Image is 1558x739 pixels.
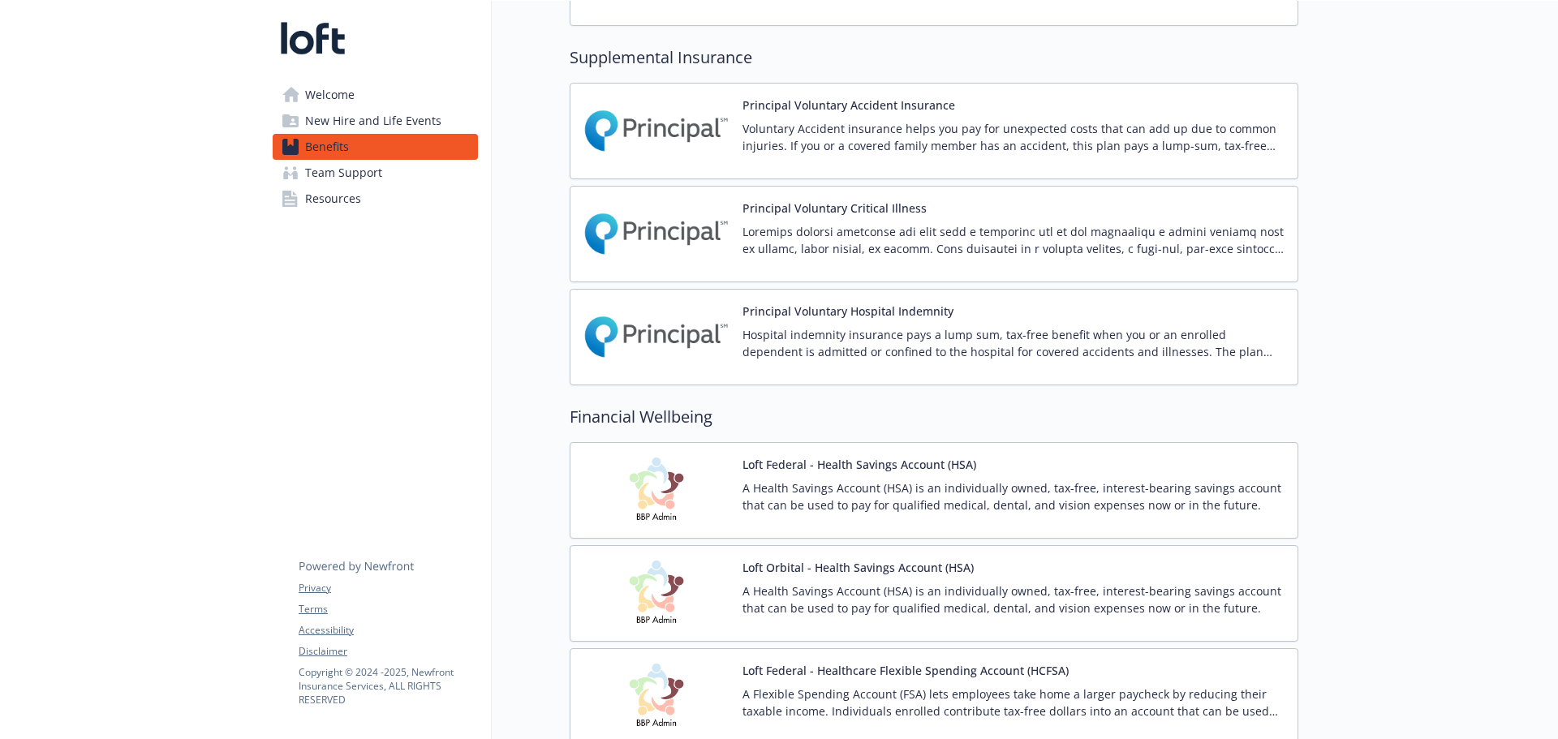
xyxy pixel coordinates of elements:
[742,200,927,217] button: Principal Voluntary Critical Illness
[273,186,478,212] a: Resources
[583,200,730,269] img: Principal Financial Group Inc carrier logo
[583,303,730,372] img: Principal Financial Group Inc carrier logo
[305,160,382,186] span: Team Support
[305,82,355,108] span: Welcome
[273,160,478,186] a: Team Support
[273,134,478,160] a: Benefits
[299,665,477,707] p: Copyright © 2024 - 2025 , Newfront Insurance Services, ALL RIGHTS RESERVED
[742,223,1285,257] p: Loremips dolorsi ametconse adi elit sedd e temporinc utl et dol magnaaliqu e admini veniamq nost ...
[742,479,1285,513] p: A Health Savings Account (HSA) is an individually owned, tax-free, interest-bearing savings accou...
[273,82,478,108] a: Welcome
[742,456,976,473] button: Loft Federal - Health Savings Account (HSA)
[742,662,1069,679] button: Loft Federal - Healthcare Flexible Spending Account (HCFSA)
[742,559,974,576] button: Loft Orbital - Health Savings Account (HSA)
[273,108,478,134] a: New Hire and Life Events
[299,581,477,595] a: Privacy
[570,405,1298,429] h2: Financial Wellbeing
[583,97,730,165] img: Principal Financial Group Inc carrier logo
[305,134,349,160] span: Benefits
[305,108,441,134] span: New Hire and Life Events
[305,186,361,212] span: Resources
[583,662,730,731] img: BBP Administration carrier logo
[742,303,953,320] button: Principal Voluntary Hospital Indemnity
[299,644,477,659] a: Disclaimer
[299,602,477,617] a: Terms
[583,559,730,628] img: BBP Administration carrier logo
[742,685,1285,720] p: A Flexible Spending Account (FSA) lets employees take home a larger paycheck by reducing their ta...
[299,623,477,638] a: Accessibility
[742,326,1285,360] p: Hospital indemnity insurance pays a lump sum, tax-free benefit when you or an enrolled dependent ...
[570,45,1298,70] h2: Supplemental Insurance
[742,120,1285,154] p: Voluntary Accident insurance helps you pay for unexpected costs that can add up due to common inj...
[742,97,955,114] button: Principal Voluntary Accident Insurance
[742,582,1285,617] p: A Health Savings Account (HSA) is an individually owned, tax-free, interest-bearing savings accou...
[583,456,730,525] img: BBP Administration carrier logo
